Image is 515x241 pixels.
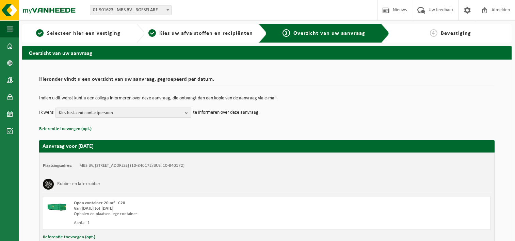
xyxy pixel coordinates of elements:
[90,5,171,15] span: 01-901623 - MBS BV - ROESELARE
[39,96,495,101] p: Indien u dit wenst kunt u een collega informeren over deze aanvraag, die ontvangt dan een kopie v...
[148,29,254,37] a: 2Kies uw afvalstoffen en recipiënten
[74,206,113,211] strong: Van [DATE] tot [DATE]
[74,201,125,205] span: Open container 20 m³ - C20
[148,29,156,37] span: 2
[430,29,437,37] span: 4
[36,29,44,37] span: 1
[59,108,182,118] span: Kies bestaand contactpersoon
[39,77,495,86] h2: Hieronder vindt u een overzicht van uw aanvraag, gegroepeerd per datum.
[47,200,67,211] img: HK-XC-20-GN-00.png
[293,31,365,36] span: Overzicht van uw aanvraag
[43,144,94,149] strong: Aanvraag voor [DATE]
[79,163,184,168] td: MBS BV, [STREET_ADDRESS] (10-840172/BUS, 10-840172)
[74,220,294,226] div: Aantal: 1
[39,108,53,118] p: Ik wens
[441,31,471,36] span: Bevestiging
[193,108,260,118] p: te informeren over deze aanvraag.
[57,179,100,190] h3: Rubber en latexrubber
[159,31,253,36] span: Kies uw afvalstoffen en recipiënten
[43,163,73,168] strong: Plaatsingsadres:
[74,211,294,217] div: Ophalen en plaatsen lege container
[55,108,191,118] button: Kies bestaand contactpersoon
[39,125,92,133] button: Referentie toevoegen (opt.)
[26,29,131,37] a: 1Selecteer hier een vestiging
[90,5,172,15] span: 01-901623 - MBS BV - ROESELARE
[47,31,120,36] span: Selecteer hier een vestiging
[283,29,290,37] span: 3
[22,46,512,59] h2: Overzicht van uw aanvraag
